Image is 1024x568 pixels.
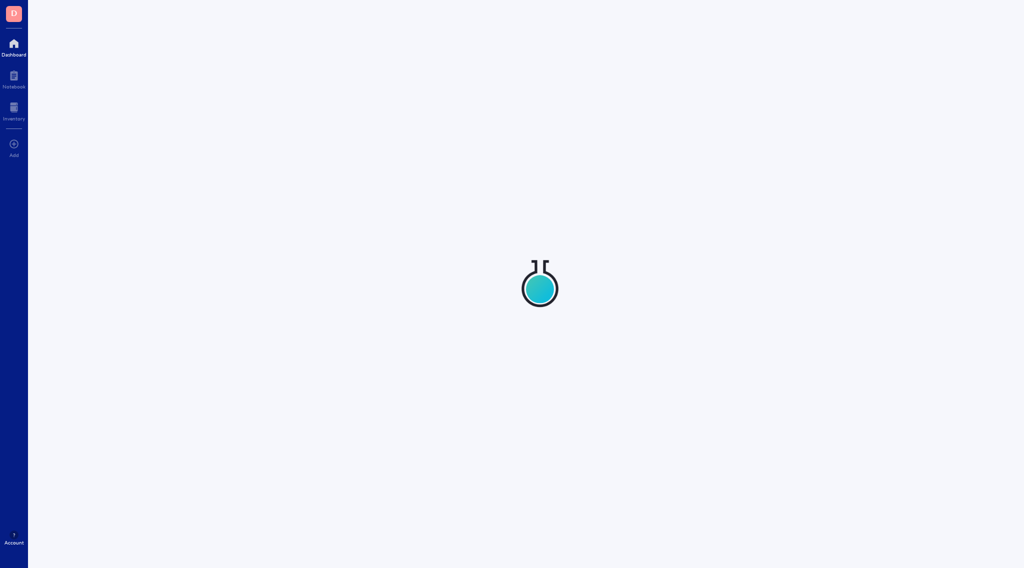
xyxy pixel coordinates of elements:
[13,532,15,538] span: ?
[9,152,19,158] div: Add
[1,35,26,57] a: Dashboard
[2,83,25,89] div: Notebook
[1,51,26,57] div: Dashboard
[2,67,25,89] a: Notebook
[4,539,24,545] div: Account
[3,99,25,121] a: Inventory
[11,6,17,19] span: D
[3,115,25,121] div: Inventory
